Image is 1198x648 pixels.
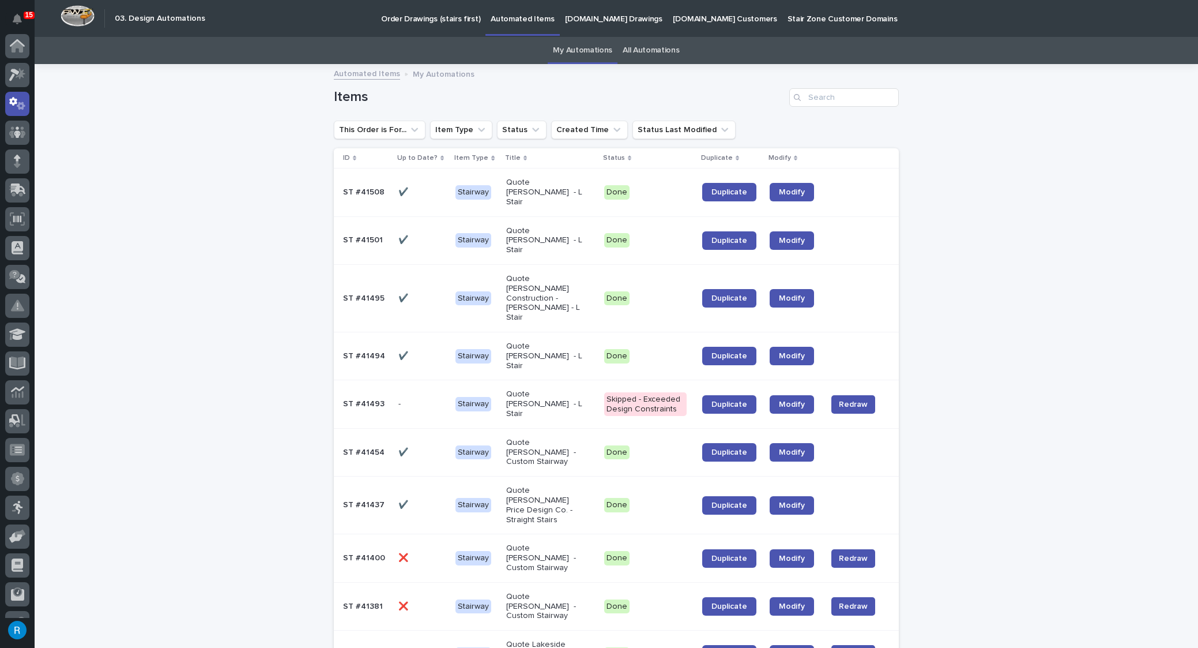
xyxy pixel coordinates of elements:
[506,486,589,525] p: Quote [PERSON_NAME] Price Design Co. - Straight Stairs
[334,264,899,332] tr: ST #41495ST #41495 ✔️✔️ StairwayQuote [PERSON_NAME] Construction - [PERSON_NAME] - L StairDoneDup...
[702,597,756,616] a: Duplicate
[623,37,679,64] a: All Automations
[604,291,630,306] div: Done
[779,237,805,245] span: Modify
[770,597,814,616] a: Modify
[334,332,899,380] tr: ST #41494ST #41494 ✔️✔️ StairwayQuote [PERSON_NAME] - L StairDoneDuplicateModify
[702,395,756,414] a: Duplicate
[5,618,29,642] button: users-avatar
[334,477,899,534] tr: ST #41437ST #41437 ✔️✔️ StairwayQuote [PERSON_NAME] Price Design Co. - Straight StairsDoneDuplica...
[553,37,612,64] a: My Automations
[455,185,491,200] div: Stairway
[334,380,899,428] tr: ST #41493ST #41493 -- StairwayQuote [PERSON_NAME] - L StairSkipped - Exceeded Design ConstraintsD...
[343,397,387,409] p: ST #41493
[770,231,814,250] a: Modify
[839,553,868,564] span: Redraw
[632,121,736,139] button: Status Last Modified
[455,445,491,460] div: Stairway
[334,534,899,582] tr: ST #41400ST #41400 ❌❌ StairwayQuote [PERSON_NAME] - Custom StairwayDoneDuplicateModifyRedraw
[398,445,410,458] p: ✔️
[711,188,747,196] span: Duplicate
[831,549,875,568] button: Redraw
[506,178,589,207] p: Quote [PERSON_NAME] - L Stair
[334,582,899,630] tr: ST #41381ST #41381 ❌❌ StairwayQuote [PERSON_NAME] - Custom StairwayDoneDuplicateModifyRedraw
[779,602,805,610] span: Modify
[506,592,589,621] p: Quote [PERSON_NAME] - Custom Stairway
[604,349,630,364] div: Done
[702,443,756,462] a: Duplicate
[334,66,400,80] a: Automated Items
[497,121,547,139] button: Status
[343,349,387,361] p: ST #41494
[25,11,33,19] p: 15
[839,601,868,612] span: Redraw
[343,233,385,245] p: ST #41501
[413,67,474,80] p: My Automations
[455,551,491,565] div: Stairway
[455,233,491,248] div: Stairway
[398,397,403,409] p: -
[506,438,589,467] p: Quote [PERSON_NAME] - Custom Stairway
[551,121,628,139] button: Created Time
[454,152,488,164] p: Item Type
[506,274,589,323] p: Quote [PERSON_NAME] Construction - [PERSON_NAME] - L Stair
[397,152,438,164] p: Up to Date?
[398,551,410,563] p: ❌
[779,400,805,409] span: Modify
[343,445,387,458] p: ST #41454
[711,352,747,360] span: Duplicate
[702,496,756,515] a: Duplicate
[702,231,756,250] a: Duplicate
[779,352,805,360] span: Modify
[768,152,791,164] p: Modify
[839,399,868,410] span: Redraw
[115,14,205,24] h2: 03. Design Automations
[334,216,899,264] tr: ST #41501ST #41501 ✔️✔️ StairwayQuote [PERSON_NAME] - L StairDoneDuplicateModify
[711,602,747,610] span: Duplicate
[604,233,630,248] div: Done
[398,600,410,612] p: ❌
[343,152,350,164] p: ID
[334,168,899,216] tr: ST #41508ST #41508 ✔️✔️ StairwayQuote [PERSON_NAME] - L StairDoneDuplicateModify
[343,600,385,612] p: ST #41381
[779,188,805,196] span: Modify
[702,183,756,201] a: Duplicate
[343,185,387,197] p: ST #41508
[770,183,814,201] a: Modify
[455,600,491,614] div: Stairway
[779,448,805,456] span: Modify
[506,342,589,370] p: Quote [PERSON_NAME] - L Stair
[770,496,814,515] a: Modify
[506,544,589,572] p: Quote [PERSON_NAME] - Custom Stairway
[789,88,899,107] input: Search
[604,551,630,565] div: Done
[711,400,747,409] span: Duplicate
[770,347,814,365] a: Modify
[711,294,747,302] span: Duplicate
[506,226,589,255] p: Quote [PERSON_NAME] - L Stair
[398,349,410,361] p: ✔️
[831,597,875,616] button: Redraw
[505,152,521,164] p: Title
[711,448,747,456] span: Duplicate
[455,291,491,306] div: Stairway
[779,501,805,510] span: Modify
[455,397,491,411] div: Stairway
[603,152,625,164] p: Status
[430,121,492,139] button: Item Type
[702,347,756,365] a: Duplicate
[455,498,491,512] div: Stairway
[604,392,687,417] div: Skipped - Exceeded Design Constraints
[343,551,387,563] p: ST #41400
[398,498,410,510] p: ✔️
[711,237,747,245] span: Duplicate
[604,498,630,512] div: Done
[604,600,630,614] div: Done
[702,549,756,568] a: Duplicate
[506,389,589,418] p: Quote [PERSON_NAME] - L Stair
[831,395,875,414] button: Redraw
[604,185,630,200] div: Done
[701,152,733,164] p: Duplicate
[455,349,491,364] div: Stairway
